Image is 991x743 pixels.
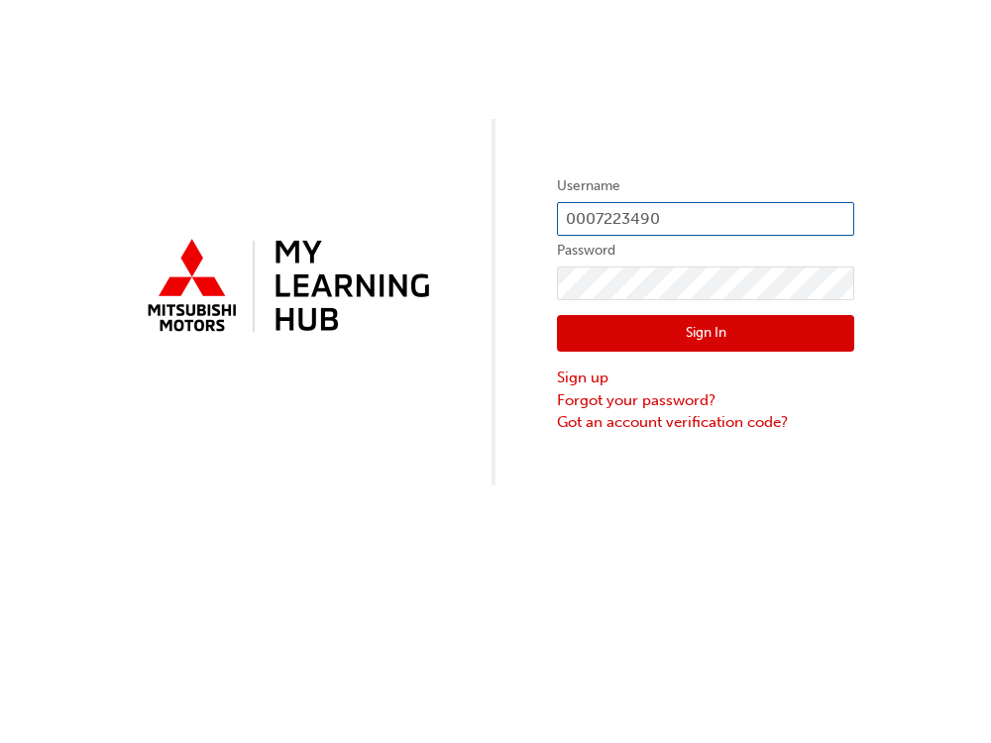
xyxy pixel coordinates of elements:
img: mmal [137,231,434,344]
label: Username [557,174,854,198]
input: Username [557,202,854,236]
a: Forgot your password? [557,389,854,412]
label: Password [557,239,854,263]
button: Sign In [557,315,854,353]
a: Sign up [557,367,854,389]
a: Got an account verification code? [557,411,854,434]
